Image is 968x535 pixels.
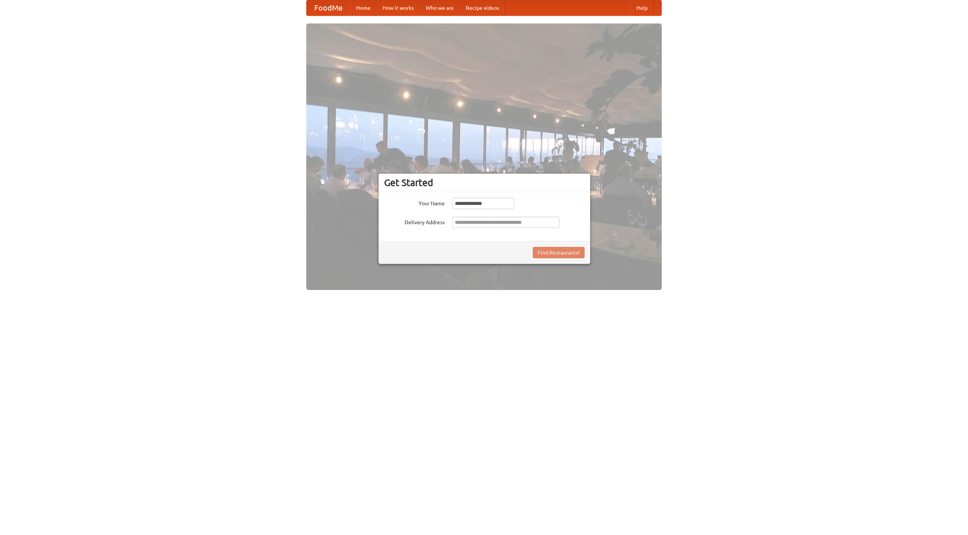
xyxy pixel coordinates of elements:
button: Find Restaurants! [533,247,585,258]
label: Your Name [384,198,445,207]
a: Home [350,0,377,16]
a: Who we are [420,0,460,16]
a: Help [630,0,654,16]
h3: Get Started [384,177,585,188]
a: How it works [377,0,420,16]
label: Delivery Address [384,217,445,226]
a: FoodMe [307,0,350,16]
a: Recipe videos [460,0,505,16]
